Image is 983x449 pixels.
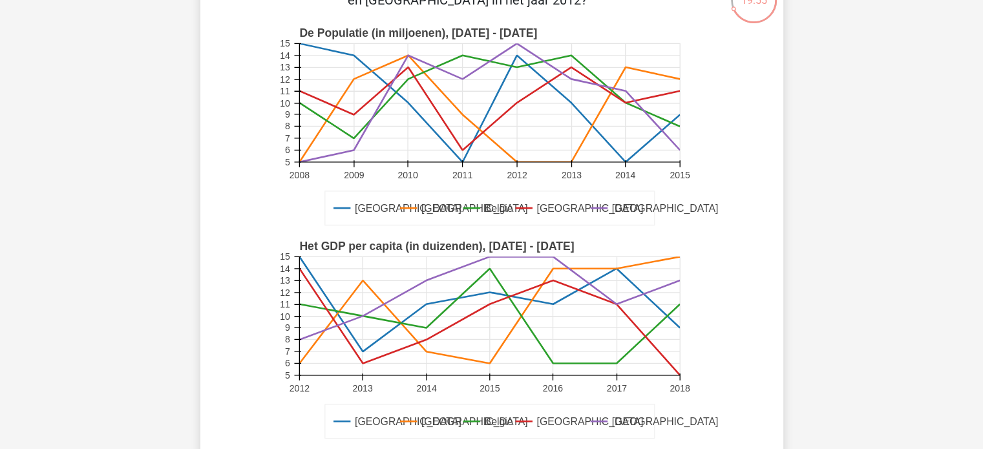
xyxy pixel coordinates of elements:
[284,370,290,381] text: 5
[670,170,690,180] text: 2015
[344,170,364,180] text: 2009
[280,311,290,322] text: 10
[421,203,527,214] text: [GEOGRAPHIC_DATA]
[280,264,290,274] text: 14
[354,416,461,428] text: [GEOGRAPHIC_DATA]
[284,109,290,120] text: 9
[280,275,290,286] text: 13
[536,416,643,428] text: [GEOGRAPHIC_DATA]
[280,50,290,61] text: 14
[397,170,418,180] text: 2010
[280,74,290,85] text: 12
[284,157,290,167] text: 5
[280,299,290,309] text: 11
[611,203,718,214] text: [GEOGRAPHIC_DATA]
[284,322,290,333] text: 9
[284,145,290,155] text: 6
[299,240,574,253] text: Het GDP per capita (in duizenden), [DATE] - [DATE]
[561,170,581,180] text: 2013
[507,170,527,180] text: 2012
[611,416,718,428] text: [GEOGRAPHIC_DATA]
[421,416,527,428] text: [GEOGRAPHIC_DATA]
[536,203,643,214] text: [GEOGRAPHIC_DATA]
[280,287,290,298] text: 12
[670,383,690,393] text: 2018
[289,383,309,393] text: 2012
[284,358,290,368] text: 6
[416,383,436,393] text: 2014
[280,86,290,96] text: 11
[354,203,461,214] text: [GEOGRAPHIC_DATA]
[284,133,290,143] text: 7
[280,62,290,72] text: 13
[280,38,290,48] text: 15
[284,121,290,132] text: 8
[280,251,290,262] text: 15
[452,170,472,180] text: 2011
[484,416,513,427] text: Belgie
[480,383,500,393] text: 2015
[299,26,537,39] text: De Populatie (in miljoenen), [DATE] - [DATE]
[284,335,290,345] text: 8
[615,170,635,180] text: 2014
[280,98,290,109] text: 10
[284,346,290,357] text: 7
[542,383,562,393] text: 2016
[289,170,309,180] text: 2008
[352,383,372,393] text: 2013
[484,203,513,214] text: Belgie
[606,383,626,393] text: 2017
